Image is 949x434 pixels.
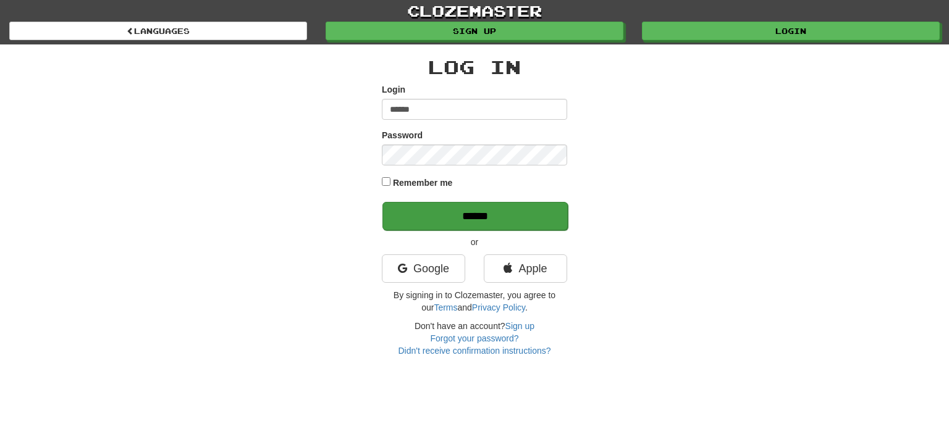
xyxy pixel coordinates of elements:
[382,254,465,283] a: Google
[382,320,567,357] div: Don't have an account?
[382,289,567,314] p: By signing in to Clozemaster, you agree to our and .
[382,236,567,248] p: or
[382,83,405,96] label: Login
[326,22,623,40] a: Sign up
[484,254,567,283] a: Apple
[398,346,550,356] a: Didn't receive confirmation instructions?
[9,22,307,40] a: Languages
[382,129,423,141] label: Password
[472,303,525,312] a: Privacy Policy
[430,333,518,343] a: Forgot your password?
[382,57,567,77] h2: Log In
[505,321,534,331] a: Sign up
[393,177,453,189] label: Remember me
[642,22,940,40] a: Login
[434,303,457,312] a: Terms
